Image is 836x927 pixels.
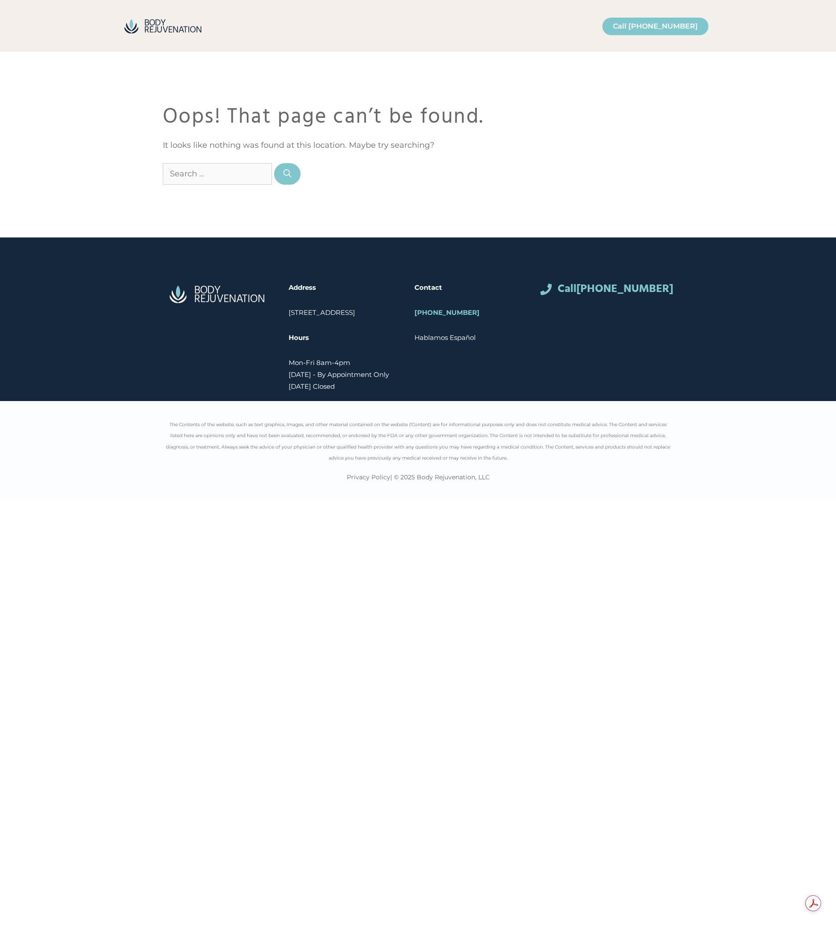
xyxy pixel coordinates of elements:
div: | © 2025 Body Rejuvenation, LLC [163,419,673,483]
a: [PHONE_NUMBER] [576,280,673,298]
a: Call [PHONE_NUMBER] [602,18,708,35]
header: Content [163,105,673,130]
strong: Call [557,280,673,298]
button: Search [274,163,301,185]
a: Privacy Policy [347,473,390,481]
strong: Hours [289,333,309,342]
h1: Oops! That page can’t be found. [163,105,673,130]
p: Hablamos Español [414,332,523,343]
strong: Contact [414,283,442,292]
p: It looks like nothing was found at this location. Maybe try searching? [163,138,673,152]
img: BodyRejuvenation [119,16,207,37]
small: The Contents of the website, such as text graphics, Images, and other material contained on the w... [166,422,670,461]
p: [STREET_ADDRESS] [289,307,397,318]
p: Mon-Fri 8am-4pm [DATE] - By Appointment Only [DATE] Closed [289,357,397,392]
strong: Address [289,283,316,292]
nav: Primary [594,13,717,40]
a: [PHONE_NUMBER] [414,308,480,317]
